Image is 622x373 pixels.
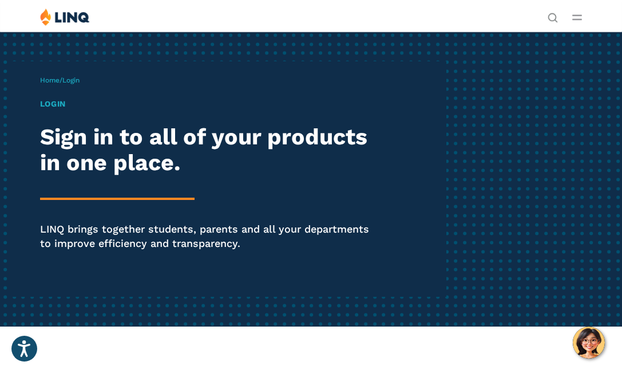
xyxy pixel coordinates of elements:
[40,8,90,26] img: LINQ | K‑12 Software
[548,11,558,22] button: Open Search Bar
[40,76,60,84] a: Home
[573,327,605,359] button: Hello, have a question? Let’s chat.
[40,76,80,84] span: /
[548,8,558,22] nav: Utility Navigation
[40,222,382,251] p: LINQ brings together students, parents and all your departments to improve efficiency and transpa...
[40,98,382,110] h1: Login
[40,124,382,176] h2: Sign in to all of your products in one place.
[62,76,80,84] span: Login
[572,11,582,23] button: Open Main Menu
